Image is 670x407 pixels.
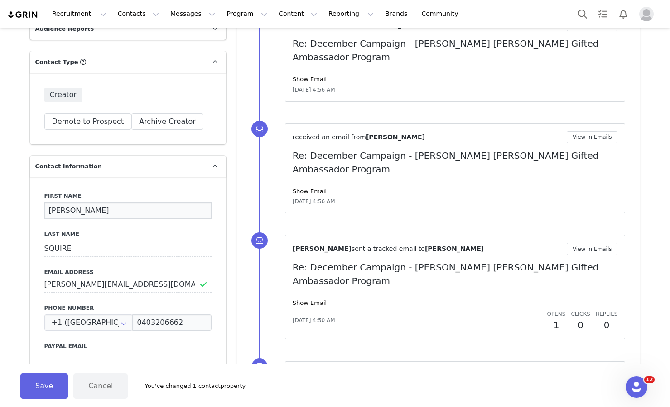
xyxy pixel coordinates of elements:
button: Profile [634,7,663,21]
a: Show Email [293,76,327,83]
span: received an email from [293,133,366,141]
span: [PERSON_NAME] [425,245,484,252]
p: Re: December Campaign - [PERSON_NAME] [PERSON_NAME] Gifted Ambassador Program [293,37,618,64]
button: Reporting [323,4,379,24]
a: Show Email [293,188,327,195]
button: Messages [165,4,221,24]
img: grin logo [7,10,39,19]
span: 12 [644,376,655,383]
button: View in Emails [567,131,618,143]
label: Email Address [44,268,212,276]
input: Email Address [44,276,212,293]
button: Recruitment [47,4,112,24]
a: Tasks [593,4,613,24]
span: Contact Information [35,162,102,171]
button: Contacts [112,4,164,24]
div: You've changed 1 contact [133,382,246,391]
span: [DATE] 4:56 AM [293,86,335,94]
button: Program [221,4,273,24]
input: Country [44,314,133,331]
span: Clicks [571,311,590,317]
button: Demote to Prospect [44,113,132,130]
p: Re: December Campaign - [PERSON_NAME] [PERSON_NAME] Gifted Ambassador Program [293,149,618,176]
h2: 0 [571,318,590,332]
button: Save [20,373,68,399]
button: Content [273,4,323,24]
span: Audience Reports [35,25,94,34]
h2: 0 [596,318,618,332]
a: Brands [380,4,415,24]
iframe: Intercom live chat [626,376,647,398]
span: [PERSON_NAME] [366,133,425,141]
span: Opens [547,311,566,317]
button: Archive Creator [131,113,203,130]
span: Contact Type [35,58,78,67]
a: Show Email [293,299,327,306]
button: Search [573,4,593,24]
input: (XXX) XXX-XXXX [132,314,211,331]
div: United States [44,314,133,331]
span: sent a tracked email to [352,245,425,252]
button: View in Emails [567,243,618,255]
button: Notifications [613,4,633,24]
label: Last Name [44,230,212,238]
label: First Name [44,192,212,200]
a: Community [416,4,468,24]
label: Phone Number [44,304,212,312]
span: [PERSON_NAME] [293,245,352,252]
span: [DATE] 4:50 AM [293,316,335,324]
span: property [221,382,246,391]
span: Creator [44,88,82,102]
h2: 1 [547,318,566,332]
label: Paypal Email [44,342,212,350]
img: placeholder-profile.jpg [639,7,654,21]
button: Cancel [73,373,128,399]
span: [DATE] 4:56 AM [293,197,335,206]
span: Replies [596,311,618,317]
p: Re: December Campaign - [PERSON_NAME] [PERSON_NAME] Gifted Ambassador Program [293,260,618,288]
